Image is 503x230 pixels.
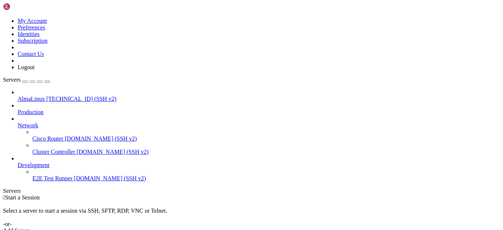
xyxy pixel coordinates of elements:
[18,109,43,115] span: Production
[18,116,500,155] li: Network
[32,169,500,182] li: E2E Test Runner [DOMAIN_NAME] (SSH v2)
[18,89,500,102] li: AlmaLinux [TECHNICAL_ID] (SSH v2)
[18,109,500,116] a: Production
[18,51,44,57] a: Contact Us
[3,77,21,83] span: Servers
[18,155,500,182] li: Development
[46,96,116,102] span: [TECHNICAL_ID] (SSH v2)
[32,135,500,142] a: Cisco Router [DOMAIN_NAME] (SSH v2)
[18,102,500,116] li: Production
[65,135,137,142] span: [DOMAIN_NAME] (SSH v2)
[18,162,500,169] a: Development
[32,149,500,155] a: Cluster Controller [DOMAIN_NAME] (SSH v2)
[18,96,45,102] span: AlmaLinux
[3,3,45,10] img: Shellngn
[32,175,500,182] a: E2E Test Runner [DOMAIN_NAME] (SSH v2)
[18,18,47,24] a: My Account
[32,142,500,155] li: Cluster Controller [DOMAIN_NAME] (SSH v2)
[18,122,38,128] span: Network
[18,162,49,168] span: Development
[18,24,45,31] a: Preferences
[18,64,35,70] a: Logout
[18,38,48,44] a: Subscription
[3,188,500,194] div: Servers
[77,149,149,155] span: [DOMAIN_NAME] (SSH v2)
[74,175,146,181] span: [DOMAIN_NAME] (SSH v2)
[32,135,63,142] span: Cisco Router
[32,129,500,142] li: Cisco Router [DOMAIN_NAME] (SSH v2)
[18,96,500,102] a: AlmaLinux [TECHNICAL_ID] (SSH v2)
[3,194,5,201] span: 
[32,175,73,181] span: E2E Test Runner
[3,77,50,83] a: Servers
[3,201,500,227] div: Select a server to start a session via SSH, SFTP, RDP, VNC or Telnet. -or-
[32,149,75,155] span: Cluster Controller
[18,122,500,129] a: Network
[18,31,40,37] a: Identities
[5,194,40,201] span: Start a Session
